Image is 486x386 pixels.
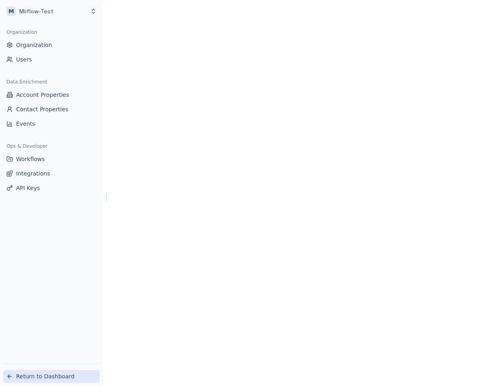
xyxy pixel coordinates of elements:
[16,170,50,178] span: Integrations
[19,7,53,16] p: Miiflow-Test
[3,140,100,153] div: Ops & Developer
[103,193,109,201] button: Toggle Sidebar
[3,53,100,66] button: Users
[16,91,69,99] span: Account Properties
[3,39,100,51] button: Organization
[3,103,100,116] button: Contact Properties
[3,117,100,130] button: Events
[3,153,100,165] button: Workflows
[16,184,40,192] span: API Keys
[16,372,74,380] span: Return to Dashboard
[16,120,35,128] span: Events
[3,167,100,180] button: Integrations
[3,3,100,19] button: MMiiflow-Test
[3,88,100,101] button: Account Properties
[16,41,52,49] span: Organization
[16,155,45,163] span: Workflows
[3,76,100,88] div: Data Enrichment
[16,55,32,63] span: Users
[6,6,16,16] span: M
[3,370,100,383] button: Return to Dashboard
[3,182,100,194] button: API Keys
[16,105,68,113] span: Contact Properties
[3,26,100,39] div: Organization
